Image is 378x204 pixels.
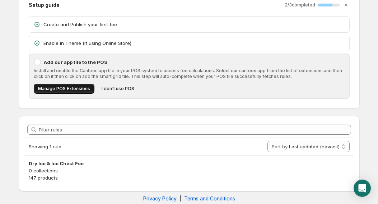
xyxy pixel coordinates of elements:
[29,174,350,181] p: 147 products
[39,125,351,135] input: Filter rules
[29,1,60,9] h2: Setup guide
[354,180,371,197] div: Open Intercom Messenger
[38,86,90,92] span: Manage POS Extensions
[102,86,134,92] span: I don't use POS
[34,84,94,94] button: Manage POS Extensions
[43,21,345,28] p: Create and Publish your first fee
[97,84,139,94] button: I don't use POS
[143,195,177,201] a: Privacy Policy
[285,2,315,8] p: 2 / 3 completed
[29,167,350,174] p: 0 collections
[34,68,345,79] p: Install and enable the Canteen app tile in your POS system to access fee calculations. Select our...
[179,195,181,201] span: |
[184,195,235,201] a: Terms and Conditions
[44,59,345,66] p: Add our app tile to the POS
[29,160,350,167] h3: Dry Ice & Ice Chest Fee
[29,144,61,149] span: Showing 1 rule
[43,40,345,47] p: Enable in Theme (if using Online Store)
